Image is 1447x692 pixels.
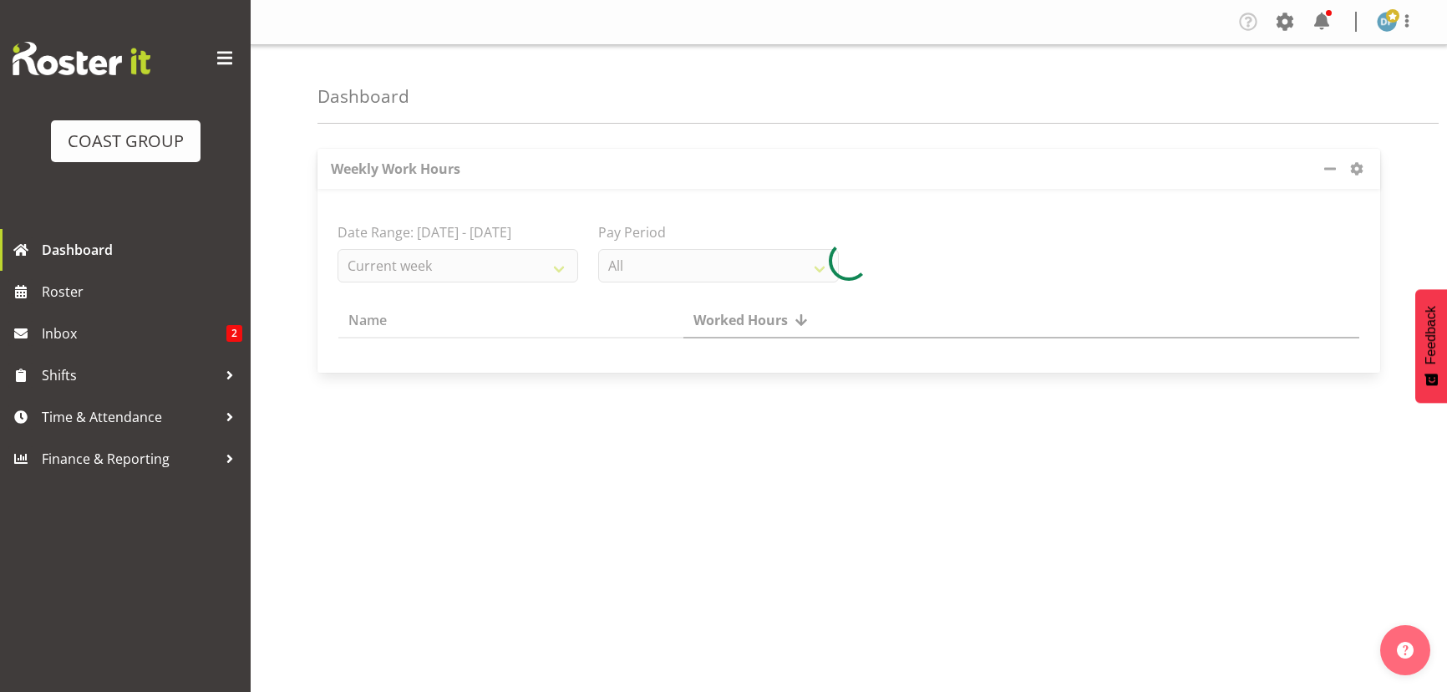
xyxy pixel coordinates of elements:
button: Feedback - Show survey [1415,289,1447,403]
span: Feedback [1424,306,1439,364]
div: COAST GROUP [68,129,184,154]
h4: Dashboard [317,87,409,106]
span: Finance & Reporting [42,446,217,471]
span: Roster [42,279,242,304]
span: 2 [226,325,242,342]
span: Inbox [42,321,226,346]
span: Dashboard [42,237,242,262]
span: Shifts [42,363,217,388]
img: Rosterit website logo [13,42,150,75]
span: Time & Attendance [42,405,217,430]
img: help-xxl-2.png [1397,642,1414,659]
img: david-forte1134.jpg [1377,12,1397,32]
